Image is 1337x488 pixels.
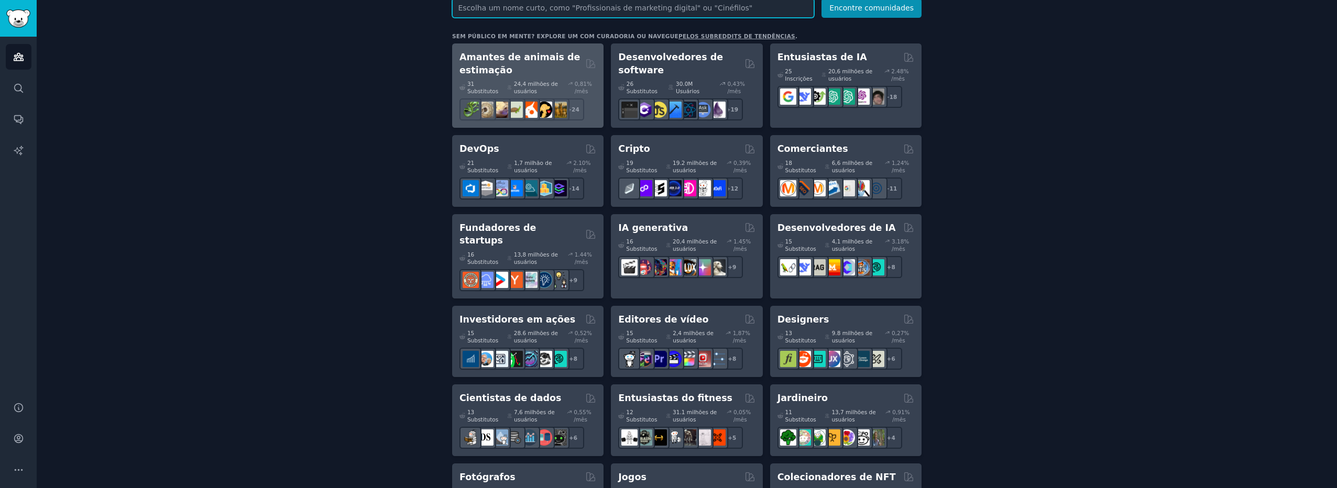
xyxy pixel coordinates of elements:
font: 6 [574,435,577,441]
img: reagir [680,102,696,118]
img: aprender design [853,351,870,367]
div: + [721,348,743,370]
img: chatgpt_prompts_ [839,88,855,105]
img: starryai [695,259,711,275]
img: de plataformade engenharia [521,180,538,196]
img: SaaS [477,272,494,288]
img: GoPro [621,351,638,367]
img: GummySearch logo [6,9,30,28]
img: Dalle2 [636,259,652,275]
img: Cabine dos sonhos [709,259,726,275]
font: 24,4 milhões de usuários [514,80,561,95]
img: Docker_DevOps [492,180,508,196]
h2: Cientistas de dados [459,392,561,405]
img: inicialização [492,272,508,288]
img: Treinamento personalizado [709,429,726,446]
div: 0,05% /mês [733,408,755,423]
div: + [880,86,902,108]
font: 9 [574,277,577,283]
img: Análise técnica [551,351,567,367]
img: Experiência do usuário [839,351,855,367]
font: 30.0M Usuários [676,80,712,95]
img: malhação [651,429,667,446]
img: flor [839,429,855,446]
img: para todos [665,259,682,275]
img: Ações e Negociação [521,351,538,367]
img: caturra [521,102,538,118]
img: Busca Profunda [795,88,811,105]
div: + [562,348,584,370]
img: Pesquisa de Marketing [853,180,870,196]
img: Editores [636,351,652,367]
img: 0xPolígono [636,180,652,196]
img: raça de cachorro [551,102,567,118]
font: 8 [574,356,577,362]
font: 7,6 milhões de usuários [514,408,560,423]
img: Engenheiros de plataforma [551,180,567,196]
font: 11 Substitutos [785,408,818,423]
div: 0,27% /mês [892,329,914,344]
h2: Desenvolvedores de software [618,51,740,76]
img: defiblockchain [680,180,696,196]
img: UI_Design [809,351,826,367]
img: Jardinagem Urbana [853,429,870,446]
img: OpenAIDev [853,88,870,105]
font: 8 [732,356,736,362]
img: AskMarketing [809,180,826,196]
img: Datasets [536,429,552,446]
font: 20,6 milhões de usuários [828,68,877,82]
h2: Comerciantes [777,142,848,156]
div: 0,81% /mês [575,80,597,95]
div: + [880,348,902,370]
div: + [562,269,584,291]
div: 3.18% /mês [892,238,914,252]
div: 0,55% /mês [574,408,596,423]
img: Crescer Negócio [551,272,567,288]
font: 31.1 milhões de usuários [673,408,719,423]
img: lagartixas-leopardo [492,102,508,118]
img: UX_Design [868,351,884,367]
img: MistralAI [824,259,840,275]
font: 31 Substitutos [467,80,500,95]
img: bigseo [795,180,811,196]
img: csharp [636,102,652,118]
font: 26 Substitutos [627,80,661,95]
img: Busca Profunda [795,259,811,275]
font: 24 [572,106,579,113]
div: Sem público em mente? Explore um com curadoria ou navegue . [452,32,797,40]
img: llmops [853,259,870,275]
img: Ethstaker [651,180,667,196]
div: 0,43% /mês [728,80,755,95]
img: negociação de swing [536,351,552,367]
img: herpetologia [463,102,479,118]
img: E-mail marketing [824,180,840,196]
img: iOSProgramming [665,102,682,118]
img: Defi_ [709,180,726,196]
img: DevOpsLinks [507,180,523,196]
img: Investimento em valor [477,351,494,367]
div: 1.45% /mês [733,238,755,252]
img: elixir [709,102,726,118]
img: Sonho profundo [651,259,667,275]
div: + [562,98,584,120]
a: pelos subreddits de tendências [678,33,795,39]
div: 2.48% /mês [891,68,914,82]
img: AIDevelopersSociedade [868,259,884,275]
h2: Designers [777,313,829,326]
font: 9.8 milhões de usuários [832,329,878,344]
img: Hackers independentes [521,272,538,288]
font: 25 Inscrições [785,68,814,82]
h2: Desenvolvedores de IA [777,221,896,235]
h2: Investidores em ações [459,313,575,326]
font: 11 [890,185,897,192]
img: GINÁSIO [621,429,638,446]
img: content_marketing [780,180,796,196]
img: Cadeia de Lang [780,259,796,275]
img: Vídeo do YouTube [695,351,711,367]
div: + [721,98,743,120]
div: 0,91% /mês [892,408,914,423]
img: Suculentas [795,429,811,446]
font: 13,7 milhões de usuários [831,408,878,423]
font: 15 Substitutos [626,329,659,344]
img: estatística [492,429,508,446]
